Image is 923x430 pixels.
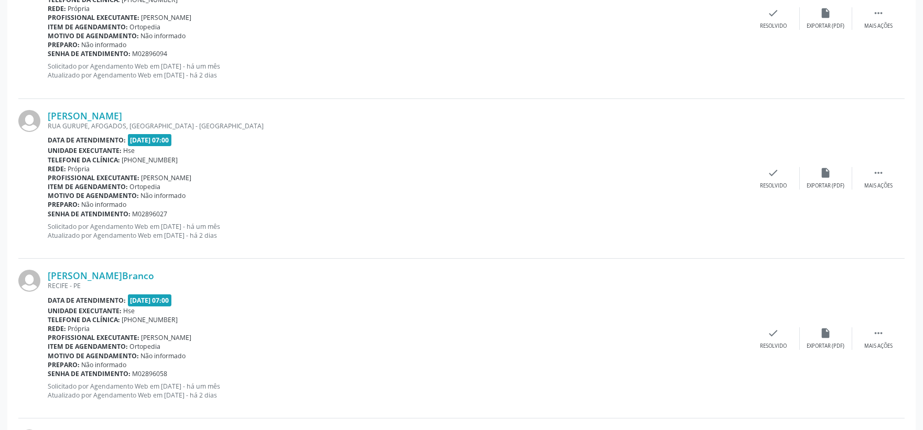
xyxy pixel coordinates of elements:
[48,306,122,315] b: Unidade executante:
[760,23,787,30] div: Resolvido
[141,351,186,360] span: Não informado
[48,270,154,281] a: [PERSON_NAME]Branco
[760,182,787,190] div: Resolvido
[48,110,122,122] a: [PERSON_NAME]
[768,327,779,339] i: check
[48,31,139,40] b: Motivo de agendamento:
[18,270,40,292] img: img
[133,49,168,58] span: M02896094
[133,210,168,218] span: M02896027
[48,281,747,290] div: RECIFE - PE
[48,122,747,130] div: RUA GURUPE, AFOGADOS, [GEOGRAPHIC_DATA] - [GEOGRAPHIC_DATA]
[48,333,139,342] b: Profissional executante:
[820,167,832,179] i: insert_drive_file
[48,369,131,378] b: Senha de atendimento:
[48,296,126,305] b: Data de atendimento:
[124,306,135,315] span: Hse
[48,222,747,240] p: Solicitado por Agendamento Web em [DATE] - há um mês Atualizado por Agendamento Web em [DATE] - h...
[48,191,139,200] b: Motivo de agendamento:
[68,324,90,333] span: Própria
[768,7,779,19] i: check
[142,173,192,182] span: [PERSON_NAME]
[48,146,122,155] b: Unidade executante:
[18,110,40,132] img: img
[807,23,845,30] div: Exportar (PDF)
[48,351,139,360] b: Motivo de agendamento:
[873,7,884,19] i: 
[48,156,120,164] b: Telefone da clínica:
[130,23,161,31] span: Ortopedia
[48,62,747,80] p: Solicitado por Agendamento Web em [DATE] - há um mês Atualizado por Agendamento Web em [DATE] - h...
[864,343,893,350] div: Mais ações
[68,4,90,13] span: Própria
[873,167,884,179] i: 
[142,13,192,22] span: [PERSON_NAME]
[864,23,893,30] div: Mais ações
[48,182,128,191] b: Item de agendamento:
[130,342,161,351] span: Ortopedia
[122,315,178,324] span: [PHONE_NUMBER]
[142,333,192,342] span: [PERSON_NAME]
[48,324,66,333] b: Rede:
[820,7,832,19] i: insert_drive_file
[130,182,161,191] span: Ortopedia
[807,343,845,350] div: Exportar (PDF)
[124,146,135,155] span: Hse
[48,342,128,351] b: Item de agendamento:
[48,4,66,13] b: Rede:
[82,200,127,209] span: Não informado
[48,136,126,145] b: Data de atendimento:
[768,167,779,179] i: check
[873,327,884,339] i: 
[82,40,127,49] span: Não informado
[864,182,893,190] div: Mais ações
[48,164,66,173] b: Rede:
[82,360,127,369] span: Não informado
[141,191,186,200] span: Não informado
[820,327,832,339] i: insert_drive_file
[760,343,787,350] div: Resolvido
[807,182,845,190] div: Exportar (PDF)
[128,134,172,146] span: [DATE] 07:00
[128,294,172,306] span: [DATE] 07:00
[48,173,139,182] b: Profissional executante:
[122,156,178,164] span: [PHONE_NUMBER]
[48,315,120,324] b: Telefone da clínica:
[48,23,128,31] b: Item de agendamento:
[48,13,139,22] b: Profissional executante:
[48,382,747,400] p: Solicitado por Agendamento Web em [DATE] - há um mês Atualizado por Agendamento Web em [DATE] - h...
[48,49,131,58] b: Senha de atendimento:
[68,164,90,173] span: Própria
[48,200,80,209] b: Preparo:
[48,40,80,49] b: Preparo:
[48,360,80,369] b: Preparo:
[48,210,131,218] b: Senha de atendimento:
[133,369,168,378] span: M02896058
[141,31,186,40] span: Não informado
